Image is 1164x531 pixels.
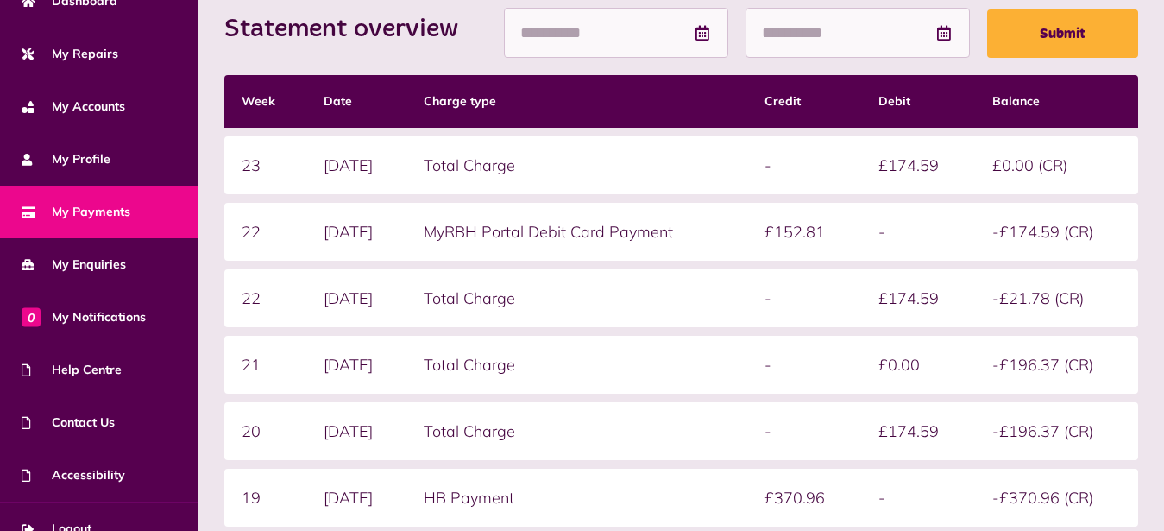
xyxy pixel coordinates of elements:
[861,469,975,527] td: -
[406,203,747,261] td: MyRBH Portal Debit Card Payment
[975,136,1138,194] td: £0.00 (CR)
[975,75,1138,128] th: Balance
[975,203,1138,261] td: -£174.59 (CR)
[747,269,861,327] td: -
[406,136,747,194] td: Total Charge
[861,336,975,394] td: £0.00
[747,75,861,128] th: Credit
[22,203,130,221] span: My Payments
[22,256,126,274] span: My Enquiries
[306,203,406,261] td: [DATE]
[306,269,406,327] td: [DATE]
[22,98,125,116] span: My Accounts
[406,469,747,527] td: HB Payment
[224,14,475,45] h2: Statement overview
[861,75,975,128] th: Debit
[306,336,406,394] td: [DATE]
[224,402,306,460] td: 20
[22,414,115,432] span: Contact Us
[224,469,306,527] td: 19
[306,75,406,128] th: Date
[861,203,975,261] td: -
[406,269,747,327] td: Total Charge
[975,269,1138,327] td: -£21.78 (CR)
[747,469,861,527] td: £370.96
[224,203,306,261] td: 22
[975,469,1138,527] td: -£370.96 (CR)
[224,336,306,394] td: 21
[861,402,975,460] td: £174.59
[306,469,406,527] td: [DATE]
[975,336,1138,394] td: -£196.37 (CR)
[975,402,1138,460] td: -£196.37 (CR)
[406,402,747,460] td: Total Charge
[306,136,406,194] td: [DATE]
[22,361,122,379] span: Help Centre
[747,136,861,194] td: -
[747,336,861,394] td: -
[861,269,975,327] td: £174.59
[987,9,1138,58] button: Submit
[224,136,306,194] td: 23
[22,150,110,168] span: My Profile
[224,75,306,128] th: Week
[22,308,146,326] span: My Notifications
[747,203,861,261] td: £152.81
[22,45,118,63] span: My Repairs
[224,269,306,327] td: 22
[22,307,41,326] span: 0
[406,336,747,394] td: Total Charge
[22,466,125,484] span: Accessibility
[747,402,861,460] td: -
[406,75,747,128] th: Charge type
[861,136,975,194] td: £174.59
[306,402,406,460] td: [DATE]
